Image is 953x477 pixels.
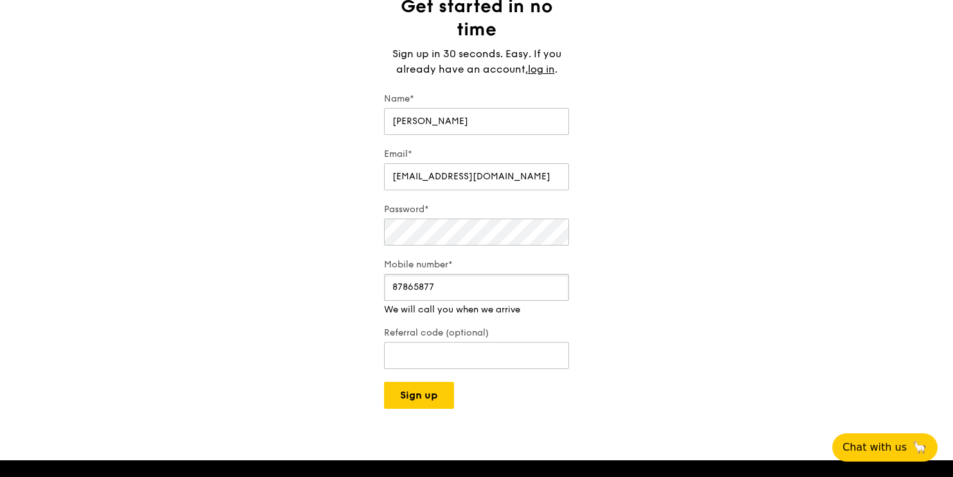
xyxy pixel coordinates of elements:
[555,63,557,75] span: .
[912,440,927,455] span: 🦙
[384,382,454,409] button: Sign up
[384,148,569,161] label: Email*
[832,433,938,462] button: Chat with us🦙
[384,258,569,271] label: Mobile number*
[384,327,569,339] label: Referral code (optional)
[384,203,569,216] label: Password*
[392,48,561,75] span: Sign up in 30 seconds. Easy. If you already have an account,
[384,93,569,105] label: Name*
[843,440,907,455] span: Chat with us
[384,303,569,316] div: We will call you when we arrive
[528,62,555,77] a: log in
